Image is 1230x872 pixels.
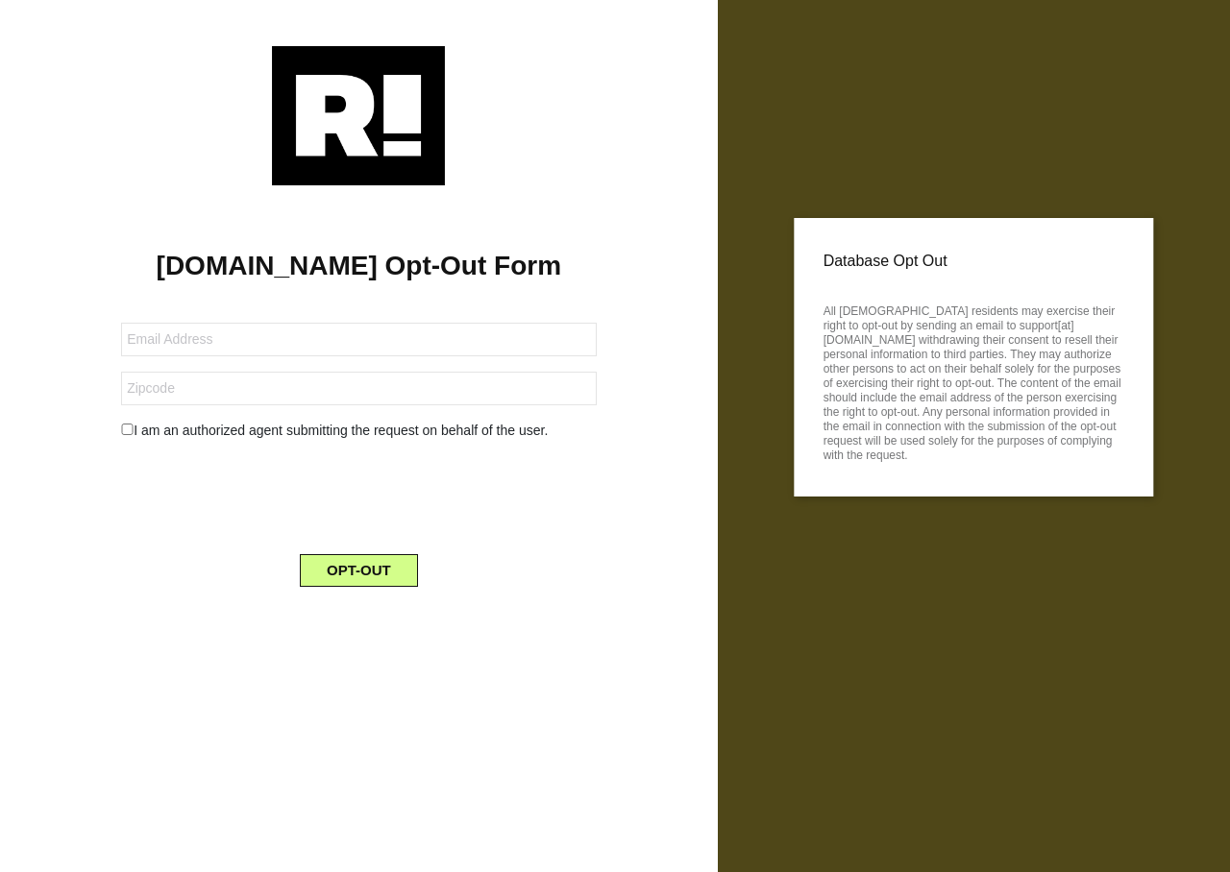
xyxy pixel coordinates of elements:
[212,456,504,531] iframe: reCAPTCHA
[300,554,418,587] button: OPT-OUT
[121,323,596,356] input: Email Address
[272,46,445,185] img: Retention.com
[824,299,1124,463] p: All [DEMOGRAPHIC_DATA] residents may exercise their right to opt-out by sending an email to suppo...
[121,372,596,405] input: Zipcode
[824,247,1124,276] p: Database Opt Out
[107,421,610,441] div: I am an authorized agent submitting the request on behalf of the user.
[29,250,689,282] h1: [DOMAIN_NAME] Opt-Out Form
